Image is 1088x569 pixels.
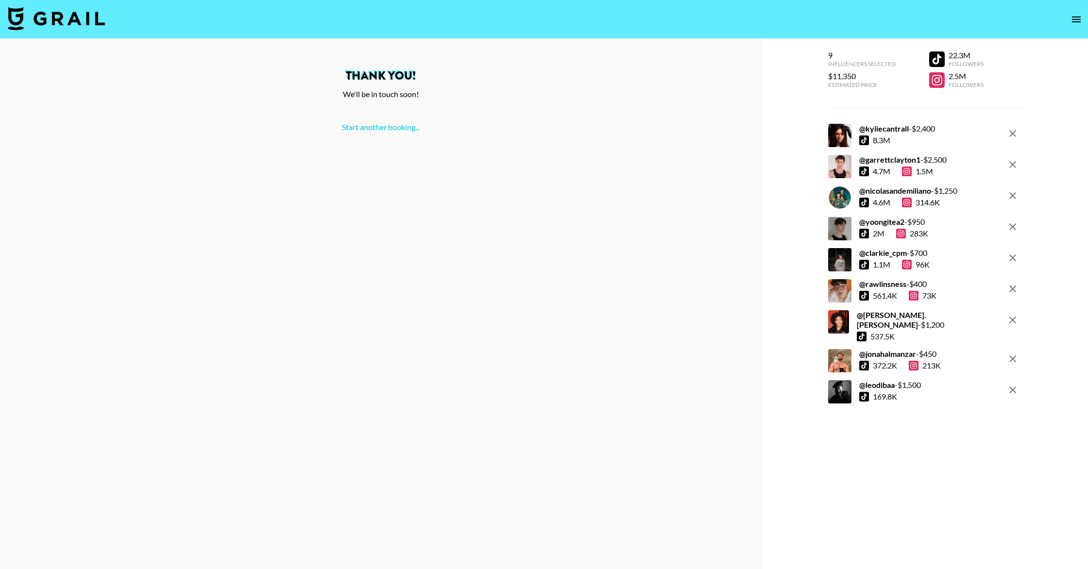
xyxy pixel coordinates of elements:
[949,71,984,81] div: 2.5M
[859,380,921,390] div: - $ 1,500
[859,155,920,164] strong: @ garrettclayton1
[1003,310,1022,330] button: remove
[1003,349,1022,368] button: remove
[859,217,904,226] strong: @ yoongitea2
[1003,380,1022,400] button: remove
[902,167,933,176] div: 1.5M
[909,291,936,301] div: 73K
[859,349,941,359] div: - $ 450
[1003,124,1022,143] button: remove
[909,361,941,370] div: 213K
[342,122,420,132] a: Start another booking...
[873,260,890,269] div: 1.1M
[873,291,897,301] div: 561.4K
[873,392,897,402] div: 169.8K
[8,7,105,30] img: Grail Talent
[828,81,896,88] div: Estimated Price
[859,186,957,196] div: - $ 1,250
[1003,155,1022,174] button: remove
[859,248,930,258] div: - $ 700
[859,124,909,133] strong: @ kyliecantrall
[857,310,926,329] strong: @ [PERSON_NAME].[PERSON_NAME]
[828,60,896,67] div: Influencers Selected
[859,279,906,288] strong: @ rawlinsness
[8,70,754,82] h2: Thank You!
[896,229,928,238] div: 283K
[949,50,984,60] div: 22.3M
[1003,279,1022,299] button: remove
[1003,248,1022,268] button: remove
[949,60,984,67] div: Followers
[902,198,940,207] div: 314.6K
[857,310,1001,330] div: - $ 1,200
[859,279,936,289] div: - $ 400
[828,71,896,81] div: $11,350
[828,50,896,60] div: 9
[859,349,916,358] strong: @ jonahalmanzar
[1067,10,1086,29] button: open drawer
[873,229,884,238] div: 2M
[902,260,930,269] div: 96K
[859,380,895,389] strong: @ leodibaa
[859,155,947,165] div: - $ 2,500
[1003,217,1022,236] button: remove
[873,135,890,145] div: 8.3M
[859,186,931,195] strong: @ nicolasandemiliano
[873,361,897,370] div: 372.2K
[873,198,890,207] div: 4.6M
[870,332,895,341] div: 537.5K
[859,124,935,134] div: - $ 2,400
[949,81,984,88] div: Followers
[859,248,907,257] strong: @ clarkie_cpm
[873,167,890,176] div: 4.7M
[8,89,754,99] div: We'll be in touch soon!
[1003,186,1022,205] button: remove
[859,217,928,227] div: - $ 950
